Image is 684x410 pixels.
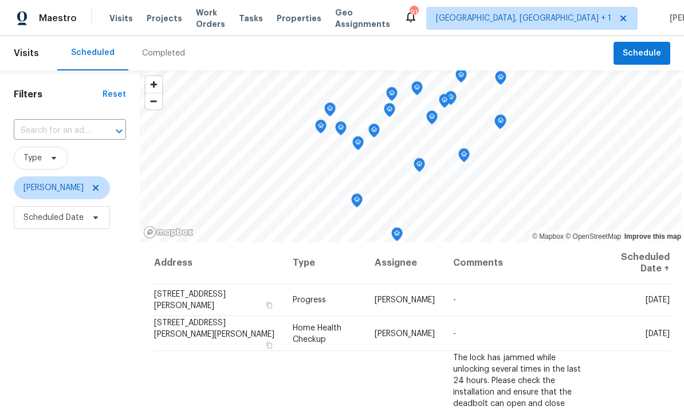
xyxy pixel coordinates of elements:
[154,290,226,310] span: [STREET_ADDRESS][PERSON_NAME]
[109,13,133,24] span: Visits
[495,115,506,132] div: Map marker
[614,42,670,65] button: Schedule
[565,232,621,241] a: OpenStreetMap
[324,102,336,120] div: Map marker
[14,41,39,66] span: Visits
[147,13,182,24] span: Projects
[368,124,380,141] div: Map marker
[196,7,225,30] span: Work Orders
[154,318,274,338] span: [STREET_ADDRESS][PERSON_NAME][PERSON_NAME]
[293,296,326,304] span: Progress
[335,121,347,139] div: Map marker
[646,296,670,304] span: [DATE]
[284,242,365,284] th: Type
[439,94,450,112] div: Map marker
[623,46,661,61] span: Schedule
[386,87,398,105] div: Map marker
[39,13,77,24] span: Maestro
[391,227,403,245] div: Map marker
[624,232,681,241] a: Improve this map
[453,329,456,337] span: -
[410,7,418,18] div: 91
[351,194,363,211] div: Map marker
[146,93,162,109] button: Zoom out
[71,47,115,58] div: Scheduled
[277,13,321,24] span: Properties
[293,324,341,343] span: Home Health Checkup
[444,242,599,284] th: Comments
[335,7,390,30] span: Geo Assignments
[154,242,284,284] th: Address
[23,212,84,223] span: Scheduled Date
[264,300,274,310] button: Copy Address
[445,91,457,109] div: Map marker
[436,13,611,24] span: [GEOGRAPHIC_DATA], [GEOGRAPHIC_DATA] + 1
[599,242,670,284] th: Scheduled Date ↑
[375,296,435,304] span: [PERSON_NAME]
[455,69,467,86] div: Map marker
[14,122,94,140] input: Search for an address...
[140,70,682,242] canvas: Map
[146,76,162,93] button: Zoom in
[142,48,185,59] div: Completed
[352,136,364,154] div: Map marker
[411,81,423,99] div: Map marker
[375,329,435,337] span: [PERSON_NAME]
[103,89,126,100] div: Reset
[365,242,444,284] th: Assignee
[532,232,564,241] a: Mapbox
[111,123,127,139] button: Open
[264,340,274,350] button: Copy Address
[494,115,506,133] div: Map marker
[239,14,263,22] span: Tasks
[646,329,670,337] span: [DATE]
[23,182,84,194] span: [PERSON_NAME]
[384,103,395,121] div: Map marker
[453,296,456,304] span: -
[14,89,103,100] h1: Filters
[495,71,506,89] div: Map marker
[23,152,42,164] span: Type
[315,120,327,137] div: Map marker
[458,148,470,166] div: Map marker
[143,226,194,239] a: Mapbox homepage
[426,111,438,128] div: Map marker
[414,158,425,176] div: Map marker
